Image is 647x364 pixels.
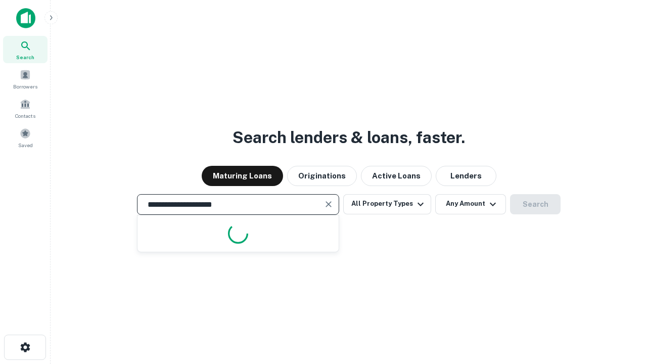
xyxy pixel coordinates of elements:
[287,166,357,186] button: Originations
[15,112,35,120] span: Contacts
[18,141,33,149] span: Saved
[436,166,496,186] button: Lenders
[3,124,48,151] a: Saved
[435,194,506,214] button: Any Amount
[16,53,34,61] span: Search
[3,95,48,122] a: Contacts
[233,125,465,150] h3: Search lenders & loans, faster.
[202,166,283,186] button: Maturing Loans
[343,194,431,214] button: All Property Types
[596,283,647,332] iframe: Chat Widget
[13,82,37,90] span: Borrowers
[321,197,336,211] button: Clear
[16,8,35,28] img: capitalize-icon.png
[361,166,432,186] button: Active Loans
[3,36,48,63] a: Search
[3,65,48,93] a: Borrowers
